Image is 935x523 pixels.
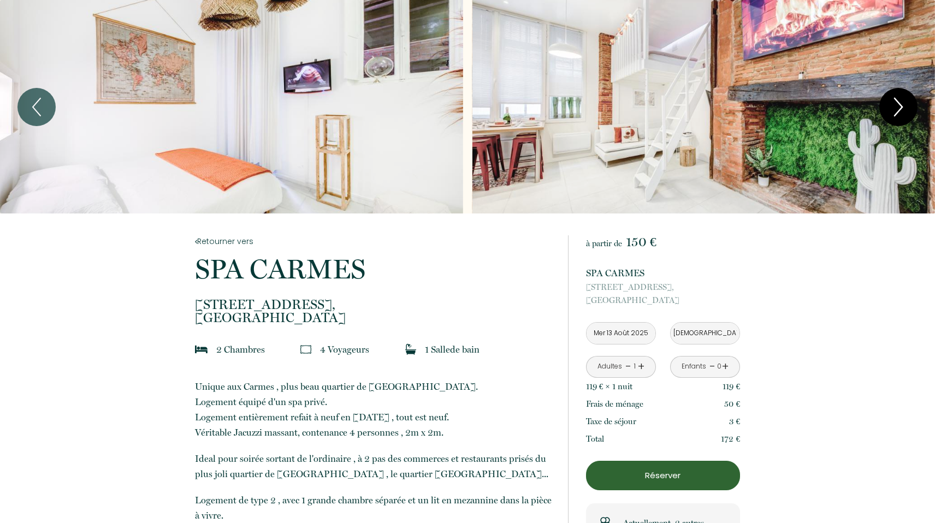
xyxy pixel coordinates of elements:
span: à partir de [586,239,622,248]
input: Arrivée [587,323,655,344]
p: Frais de ménage [586,397,643,411]
p: Réserver [590,469,736,482]
a: + [722,358,729,375]
p: [GEOGRAPHIC_DATA] [195,298,553,324]
p: 2 Chambre [216,342,265,357]
p: 119 € [723,380,740,393]
p: 50 € [724,397,740,411]
div: 1 [632,361,637,372]
input: Départ [671,323,739,344]
span: [STREET_ADDRESS], [586,281,740,294]
p: 119 € × 1 nuit [586,380,632,393]
a: + [638,358,644,375]
div: Adultes [597,361,622,372]
a: - [709,358,715,375]
button: Previous [17,88,56,126]
p: Unique aux Carmes , plus beau quartier de [GEOGRAPHIC_DATA]. Logement équipé d'un spa privé. Loge... [195,379,553,440]
p: Taxe de séjour [586,415,636,428]
p: 172 € [721,432,740,445]
a: Retourner vers [195,235,553,247]
p: Total [586,432,604,445]
span: s [261,344,265,355]
span: 150 € [626,234,656,249]
img: guests [300,344,311,355]
p: SPA CARMES [195,255,553,283]
p: 4 Voyageur [320,342,369,357]
p: [GEOGRAPHIC_DATA] [586,281,740,307]
a: - [625,358,631,375]
button: Réserver [586,461,740,490]
p: 3 € [729,415,740,428]
p: Ideal pour soirée sortant de l'ordinaire , à 2 pas des commerces et restaurants prisés du plus jo... [195,451,553,482]
button: Next [879,88,918,126]
p: Logement de type 2 , avec 1 grande chambre séparée et un lit en mezannine dans la pièce à vivre. [195,492,553,523]
span: [STREET_ADDRESS], [195,298,553,311]
p: SPA CARMES [586,265,740,281]
span: s [365,344,369,355]
div: 0 [717,361,722,372]
p: 1 Salle de bain [425,342,480,357]
div: Enfants [682,361,706,372]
